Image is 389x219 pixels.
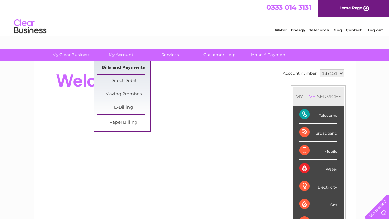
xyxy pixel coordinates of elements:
[275,28,287,32] a: Water
[97,75,150,88] a: Direct Debit
[299,177,337,195] div: Electricity
[299,142,337,160] div: Mobile
[97,88,150,101] a: Moving Premises
[266,3,311,11] a: 0333 014 3131
[97,61,150,74] a: Bills and Payments
[299,195,337,213] div: Gas
[368,28,383,32] a: Log out
[41,4,348,31] div: Clear Business is a trading name of Verastar Limited (registered in [GEOGRAPHIC_DATA] No. 3667643...
[97,101,150,114] a: E-Billing
[291,28,305,32] a: Energy
[45,49,98,61] a: My Clear Business
[14,17,47,37] img: logo.png
[143,49,197,61] a: Services
[299,160,337,177] div: Water
[242,49,296,61] a: Make A Payment
[299,106,337,124] div: Telecoms
[346,28,362,32] a: Contact
[193,49,246,61] a: Customer Help
[293,87,344,106] div: MY SERVICES
[309,28,329,32] a: Telecoms
[303,93,317,100] div: LIVE
[332,28,342,32] a: Blog
[97,116,150,129] a: Paper Billing
[94,49,148,61] a: My Account
[299,124,337,141] div: Broadband
[281,68,318,79] td: Account number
